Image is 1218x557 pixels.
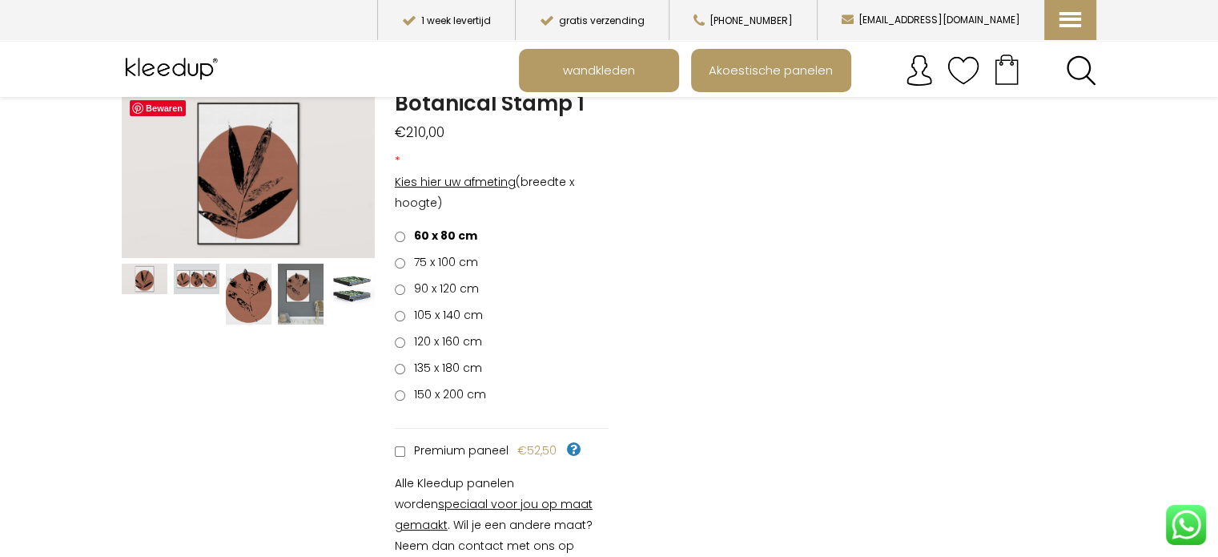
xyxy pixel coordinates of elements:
input: 150 x 200 cm [395,390,405,401]
input: 135 x 180 cm [395,364,405,374]
nav: Main menu [519,49,1108,92]
span: 150 x 200 cm [408,386,486,402]
img: Botanical Stamp 1 [122,264,167,294]
span: €52,50 [517,442,557,458]
span: Akoestische panelen [700,54,842,85]
img: verlanglijstje.svg [947,54,979,87]
span: 60 x 80 cm [408,228,477,244]
img: Kleedup [122,49,225,89]
input: 120 x 160 cm [395,337,405,348]
a: Bewaren [130,100,186,116]
span: 120 x 160 cm [408,333,482,349]
span: 90 x 120 cm [408,281,479,297]
h1: Botanical Stamp 1 [395,89,609,118]
a: Akoestische panelen [693,50,850,91]
img: Botanical Stamp 1 - Afbeelding 3 [226,264,271,325]
img: Botanical Stamp 1 - Afbeelding 5 [330,264,376,309]
span: € [395,123,406,142]
span: 75 x 100 cm [408,254,478,270]
span: Premium paneel [408,442,509,458]
bdi: 210,00 [395,123,444,142]
a: wandkleden [521,50,677,91]
input: 60 x 80 cm [395,232,405,242]
span: speciaal voor jou op maat gemaakt [395,496,593,533]
span: 105 x 140 cm [408,307,483,323]
span: 135 x 180 cm [408,360,482,376]
span: wandkleden [554,54,644,85]
span: Kies hier uw afmeting [395,174,516,190]
img: Botanical Stamp 1 - Afbeelding 2 [174,264,219,294]
input: 75 x 100 cm [395,258,405,268]
input: 90 x 120 cm [395,285,405,295]
a: Your cart [979,49,1034,89]
a: Search [1066,55,1096,86]
input: 105 x 140 cm [395,311,405,321]
input: Premium paneel [395,446,405,457]
p: (breedte x hoogte) [395,172,609,213]
img: account.svg [903,54,935,87]
img: Botanical Stamp 1 - Afbeelding 4 [278,264,324,325]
